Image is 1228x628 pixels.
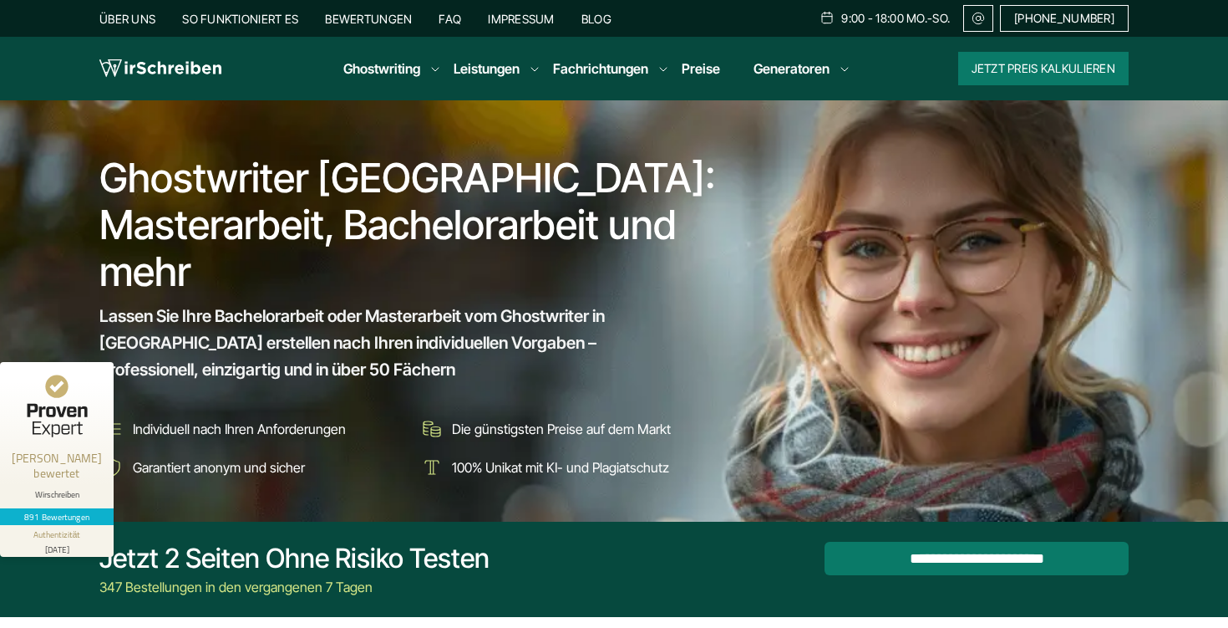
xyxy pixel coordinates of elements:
[99,454,407,481] li: Garantiert anonym und sicher
[99,416,407,442] li: Individuell nach Ihren Anforderungen
[754,59,830,79] a: Generatoren
[7,489,107,500] div: Wirschreiben
[99,577,490,597] div: 347 Bestellungen in den vergangenen 7 Tagen
[99,56,221,81] img: logo wirschreiben
[488,12,555,26] a: Impressum
[419,454,726,481] li: 100% Unikat mit KI- und Plagiatschutz
[553,59,648,79] a: Fachrichtungen
[454,59,520,79] a: Leistungen
[1014,12,1114,25] span: [PHONE_NUMBER]
[419,416,445,442] img: Die günstigsten Preise auf dem Markt
[99,12,155,26] a: Über uns
[958,52,1129,85] button: Jetzt Preis kalkulieren
[419,454,445,481] img: 100% Unikat mit KI- und Plagiatschutz
[841,12,950,25] span: 9:00 - 18:00 Mo.-So.
[325,12,412,26] a: Bewertungen
[1000,5,1129,32] a: [PHONE_NUMBER]
[99,542,490,575] div: Jetzt 2 Seiten ohne Risiko testen
[7,541,107,554] div: [DATE]
[820,11,835,24] img: Schedule
[971,12,986,25] img: Email
[99,155,728,295] h1: Ghostwriter [GEOGRAPHIC_DATA]: Masterarbeit, Bachelorarbeit und mehr
[343,59,420,79] a: Ghostwriting
[99,303,696,383] span: Lassen Sie Ihre Bachelorarbeit oder Masterarbeit vom Ghostwriter in [GEOGRAPHIC_DATA] erstellen n...
[439,12,461,26] a: FAQ
[33,528,81,541] div: Authentizität
[581,12,611,26] a: Blog
[682,60,720,77] a: Preise
[419,416,726,442] li: Die günstigsten Preise auf dem Markt
[182,12,298,26] a: So funktioniert es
